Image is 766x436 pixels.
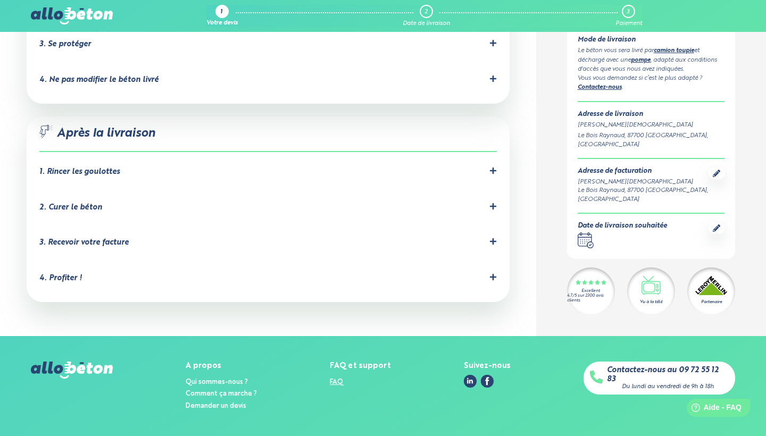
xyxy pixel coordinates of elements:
[627,9,629,15] div: 3
[206,5,238,27] a: 1 Votre devis
[615,20,642,27] div: Paiement
[578,85,622,90] a: Contactez-nous
[631,57,651,63] a: pompe
[578,46,725,73] div: Le béton vous sera livré par et déchargé avec une , adapté aux conditions d'accès que vous nous a...
[654,47,694,53] a: camion toupie
[39,238,129,247] div: 3. Recevoir votre facture
[607,366,729,383] a: Contactez-nous au 09 72 55 12 83
[701,299,722,305] div: Partenaire
[31,7,113,24] img: allobéton
[220,9,222,16] div: 1
[39,167,120,177] div: 1. Rincer les goulottes
[578,177,709,186] div: [PERSON_NAME][DEMOGRAPHIC_DATA]
[39,203,102,212] div: 2. Curer le béton
[424,9,428,15] div: 2
[578,186,709,204] div: Le Bois Raynaud, 87700 [GEOGRAPHIC_DATA], [GEOGRAPHIC_DATA]
[671,395,754,424] iframe: Help widget launcher
[186,390,257,397] a: Comment ça marche ?
[615,5,642,27] a: 3 Paiement
[622,383,714,390] div: Du lundi au vendredi de 9h à 18h
[578,222,667,230] div: Date de livraison souhaitée
[39,125,496,152] div: Après la livraison
[640,299,662,305] div: Vu à la télé
[578,36,725,44] div: Mode de livraison
[330,379,343,385] a: FAQ
[39,76,159,85] div: 4. Ne pas modifier le béton livré
[31,362,113,379] img: allobéton
[330,362,391,371] div: FAQ et support
[578,120,725,129] div: [PERSON_NAME][DEMOGRAPHIC_DATA]
[403,20,450,27] div: Date de livraison
[567,294,615,303] div: 4.7/5 sur 2300 avis clients
[578,131,725,149] div: Le Bois Raynaud, 87700 [GEOGRAPHIC_DATA], [GEOGRAPHIC_DATA]
[206,20,238,27] div: Votre devis
[581,289,600,294] div: Excellent
[578,110,725,118] div: Adresse de livraison
[578,167,709,175] div: Adresse de facturation
[403,5,450,27] a: 2 Date de livraison
[39,40,91,49] div: 3. Se protéger
[186,403,246,409] a: Demander un devis
[39,274,82,283] div: 4. Profiter !
[186,362,257,371] div: A propos
[578,74,725,93] div: Vous vous demandez si c’est le plus adapté ? .
[186,379,248,385] a: Qui sommes-nous ?
[464,362,511,371] div: Suivez-nous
